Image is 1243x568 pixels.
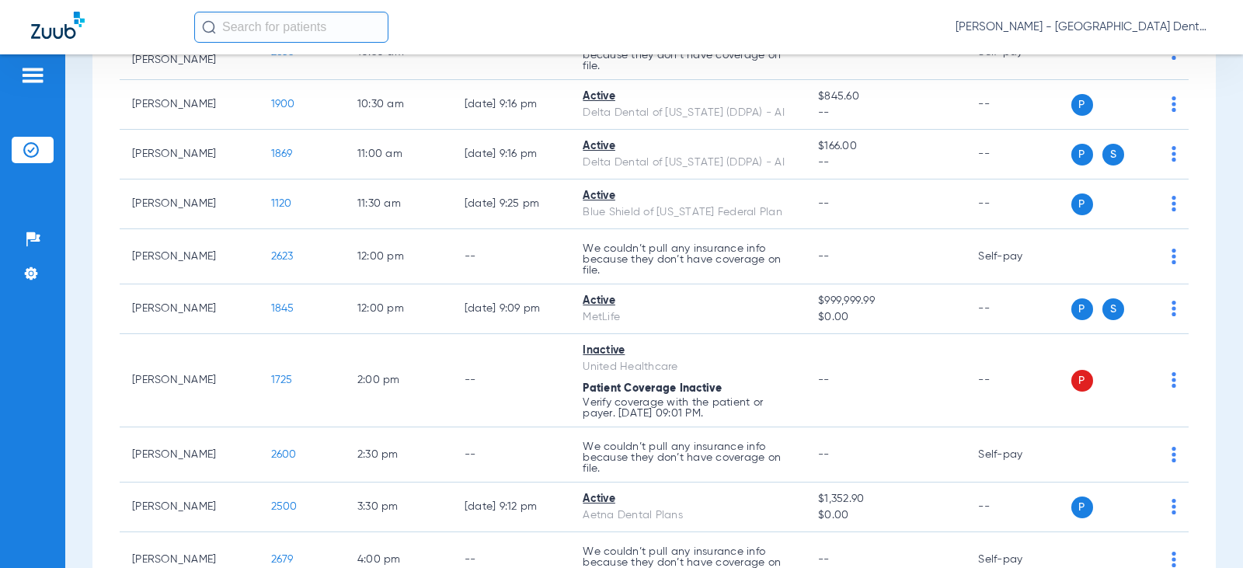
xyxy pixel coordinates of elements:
span: 1869 [271,148,293,159]
td: [PERSON_NAME] [120,130,259,179]
span: -- [818,449,830,460]
td: -- [966,483,1071,532]
span: [PERSON_NAME] - [GEOGRAPHIC_DATA] Dental Care [956,19,1212,35]
td: -- [966,179,1071,229]
span: P [1071,370,1093,392]
td: -- [452,229,571,284]
td: 12:00 PM [345,229,452,284]
td: [PERSON_NAME] [120,483,259,532]
td: [DATE] 9:16 PM [452,130,571,179]
div: Active [583,89,793,105]
div: Active [583,138,793,155]
td: [DATE] 9:12 PM [452,483,571,532]
p: We couldn’t pull any insurance info because they don’t have coverage on file. [583,39,793,71]
span: P [1071,497,1093,518]
span: S [1102,298,1124,320]
span: P [1071,94,1093,116]
img: group-dot-blue.svg [1172,196,1176,211]
div: Active [583,293,793,309]
p: We couldn’t pull any insurance info because they don’t have coverage on file. [583,441,793,474]
img: group-dot-blue.svg [1172,447,1176,462]
span: 1725 [271,375,293,385]
td: 2:00 PM [345,334,452,427]
p: We couldn’t pull any insurance info because they don’t have coverage on file. [583,243,793,276]
td: [DATE] 9:25 PM [452,179,571,229]
span: -- [818,47,830,57]
span: 1120 [271,198,292,209]
td: [PERSON_NAME] [120,284,259,334]
td: 11:30 AM [345,179,452,229]
div: Active [583,491,793,507]
td: 2:30 PM [345,427,452,483]
td: [PERSON_NAME] [120,427,259,483]
div: Aetna Dental Plans [583,507,793,524]
td: Self-pay [966,229,1071,284]
td: [PERSON_NAME] [120,334,259,427]
td: -- [966,130,1071,179]
span: 2623 [271,251,294,262]
td: -- [452,334,571,427]
div: Inactive [583,343,793,359]
td: -- [452,427,571,483]
img: group-dot-blue.svg [1172,372,1176,388]
td: [PERSON_NAME] [120,179,259,229]
td: 11:00 AM [345,130,452,179]
span: P [1071,298,1093,320]
span: $0.00 [818,507,953,524]
div: Blue Shield of [US_STATE] Federal Plan [583,204,793,221]
td: 12:00 PM [345,284,452,334]
td: -- [966,80,1071,130]
span: $0.00 [818,309,953,326]
span: 1845 [271,303,294,314]
td: Self-pay [966,427,1071,483]
img: Zuub Logo [31,12,85,39]
span: P [1071,144,1093,166]
span: -- [818,198,830,209]
div: Delta Dental of [US_STATE] (DDPA) - AI [583,155,793,171]
span: $1,352.90 [818,491,953,507]
img: hamburger-icon [20,66,45,85]
td: [PERSON_NAME] [120,80,259,130]
span: 2679 [271,554,294,565]
span: 2653 [271,47,294,57]
img: group-dot-blue.svg [1172,146,1176,162]
td: -- [966,284,1071,334]
span: $166.00 [818,138,953,155]
span: -- [818,375,830,385]
img: group-dot-blue.svg [1172,499,1176,514]
span: 2600 [271,449,297,460]
img: group-dot-blue.svg [1172,301,1176,316]
div: United Healthcare [583,359,793,375]
div: Delta Dental of [US_STATE] (DDPA) - AI [583,105,793,121]
img: group-dot-blue.svg [1172,552,1176,567]
td: -- [966,334,1071,427]
span: 1900 [271,99,295,110]
span: -- [818,105,953,121]
span: -- [818,251,830,262]
span: $845.60 [818,89,953,105]
p: Verify coverage with the patient or payer. [DATE] 09:01 PM. [583,397,793,419]
td: [DATE] 9:09 PM [452,284,571,334]
td: [PERSON_NAME] [120,229,259,284]
img: group-dot-blue.svg [1172,249,1176,264]
img: Search Icon [202,20,216,34]
span: Patient Coverage Inactive [583,383,722,394]
span: P [1071,193,1093,215]
td: 3:30 PM [345,483,452,532]
div: MetLife [583,309,793,326]
td: 10:30 AM [345,80,452,130]
div: Active [583,188,793,204]
span: 2500 [271,501,298,512]
span: -- [818,554,830,565]
img: group-dot-blue.svg [1172,96,1176,112]
span: $999,999.99 [818,293,953,309]
span: S [1102,144,1124,166]
td: [DATE] 9:16 PM [452,80,571,130]
span: -- [818,155,953,171]
input: Search for patients [194,12,388,43]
